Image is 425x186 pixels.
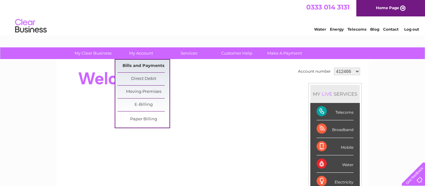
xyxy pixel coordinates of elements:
div: Clear Business is a trading name of Verastar Limited (registered in [GEOGRAPHIC_DATA] No. 3667643... [64,3,362,31]
a: My Account [115,47,167,59]
a: Water [314,27,326,32]
img: logo.png [15,16,47,36]
a: 0333 014 3131 [306,3,350,11]
a: Paper Billing [118,113,169,126]
a: Energy [330,27,344,32]
a: Log out [404,27,419,32]
div: Broadband [317,120,353,138]
a: E-Billing [118,99,169,111]
div: Telecoms [317,103,353,120]
a: Customer Help [211,47,263,59]
td: Account number [296,66,332,77]
div: Water [317,155,353,173]
a: Blog [370,27,379,32]
a: Services [163,47,215,59]
a: Moving Premises [118,86,169,98]
div: Mobile [317,138,353,155]
a: My Clear Business [67,47,119,59]
div: MY SERVICES [310,85,360,103]
div: LIVE [320,91,334,97]
a: Make A Payment [259,47,311,59]
a: Direct Debit [118,73,169,85]
a: Bills and Payments [118,60,169,72]
a: Contact [383,27,399,32]
a: Telecoms [347,27,366,32]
